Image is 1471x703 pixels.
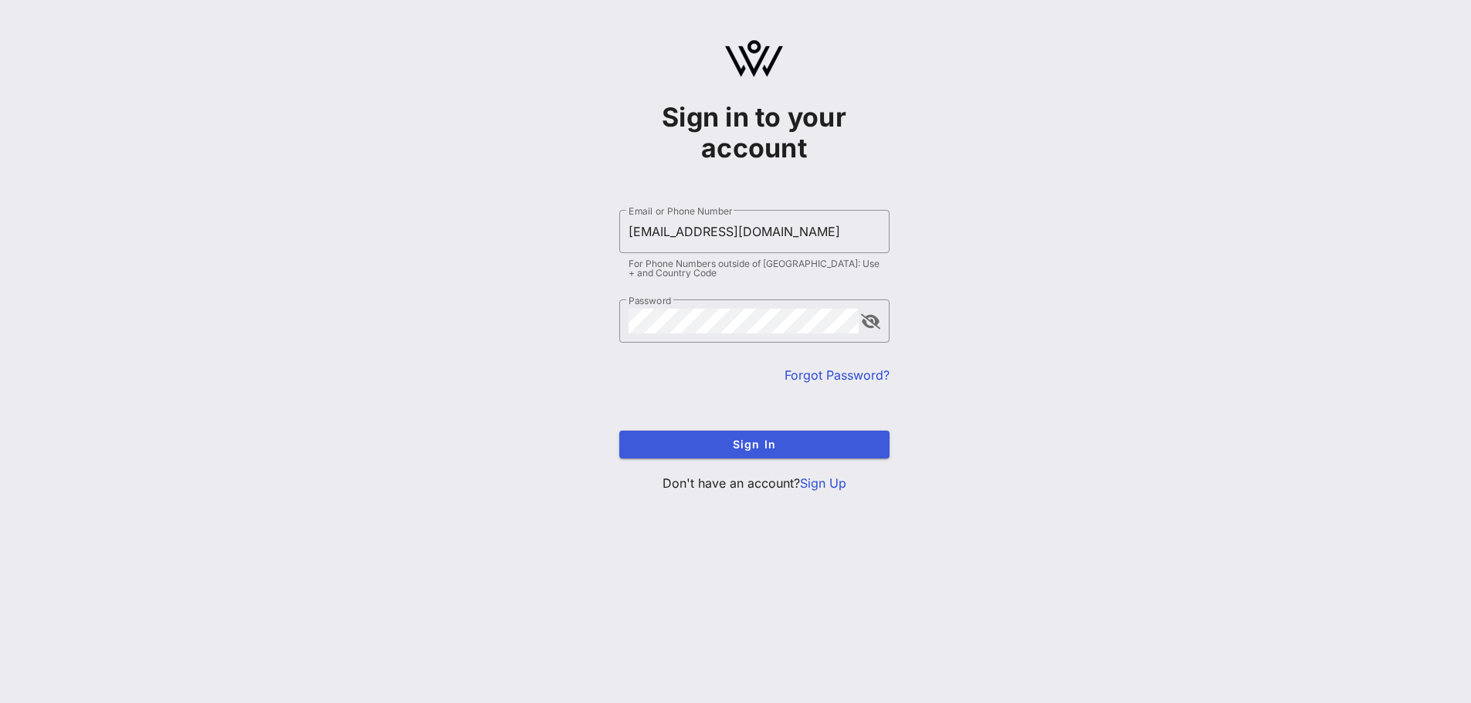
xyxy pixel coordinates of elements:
div: For Phone Numbers outside of [GEOGRAPHIC_DATA]: Use + and Country Code [629,259,880,278]
button: append icon [861,314,880,330]
button: Sign In [619,431,890,458]
span: Sign In [632,438,877,451]
a: Sign Up [800,475,846,491]
img: logo.svg [725,40,783,77]
label: Email or Phone Number [629,205,732,217]
h1: Sign in to your account [619,102,890,164]
a: Forgot Password? [785,367,890,383]
label: Password [629,295,672,306]
p: Don't have an account? [619,474,890,492]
